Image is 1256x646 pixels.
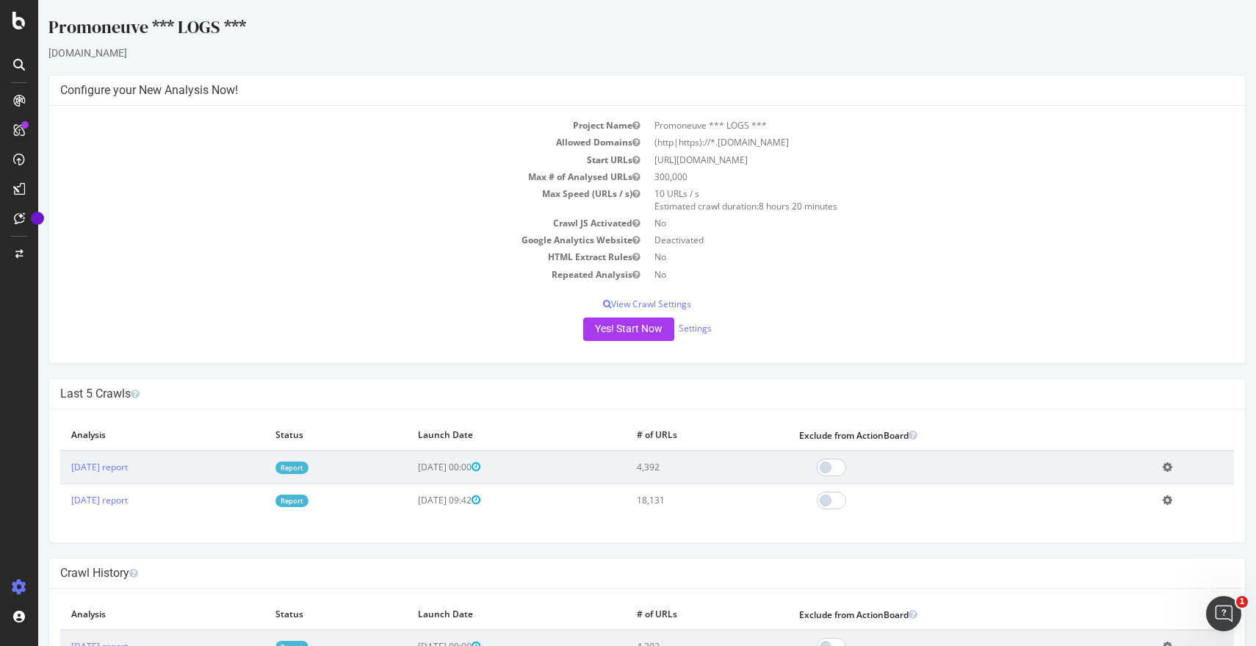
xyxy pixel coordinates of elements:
[22,117,609,134] td: Project Name
[609,248,1196,265] td: No
[22,185,609,215] td: Max Speed (URLs / s)
[750,600,1114,630] th: Exclude from ActionBoard
[609,168,1196,185] td: 300,000
[750,420,1114,451] th: Exclude from ActionBoard
[588,600,750,630] th: # of URLs
[588,484,750,517] td: 18,131
[609,185,1196,215] td: 10 URLs / s Estimated crawl duration:
[545,317,636,341] button: Yes! Start Now
[226,600,369,630] th: Status
[22,215,609,232] td: Crawl JS Activated
[1236,596,1248,608] span: 1
[609,232,1196,248] td: Deactivated
[22,298,1196,310] p: View Crawl Settings
[226,420,369,451] th: Status
[33,494,90,506] a: [DATE] report
[640,322,674,334] a: Settings
[237,495,270,507] a: Report
[31,212,44,225] div: Tooltip anchor
[22,387,1196,401] h4: Last 5 Crawls
[22,232,609,248] td: Google Analytics Website
[609,266,1196,283] td: No
[22,566,1196,581] h4: Crawl History
[380,461,442,473] span: [DATE] 00:00
[369,600,588,630] th: Launch Date
[22,248,609,265] td: HTML Extract Rules
[588,451,750,484] td: 4,392
[1206,596,1241,631] iframe: Intercom live chat
[10,46,1208,60] div: [DOMAIN_NAME]
[22,168,609,185] td: Max # of Analysed URLs
[369,420,588,451] th: Launch Date
[22,134,609,151] td: Allowed Domains
[609,134,1196,151] td: (http|https)://*.[DOMAIN_NAME]
[588,420,750,451] th: # of URLs
[609,151,1196,168] td: [URL][DOMAIN_NAME]
[380,494,442,506] span: [DATE] 09:42
[237,462,270,474] a: Report
[609,215,1196,232] td: No
[22,83,1196,98] h4: Configure your New Analysis Now!
[721,200,799,212] span: 8 hours 20 minutes
[22,151,609,168] td: Start URLs
[22,600,226,630] th: Analysis
[22,266,609,283] td: Repeated Analysis
[33,461,90,473] a: [DATE] report
[22,420,226,451] th: Analysis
